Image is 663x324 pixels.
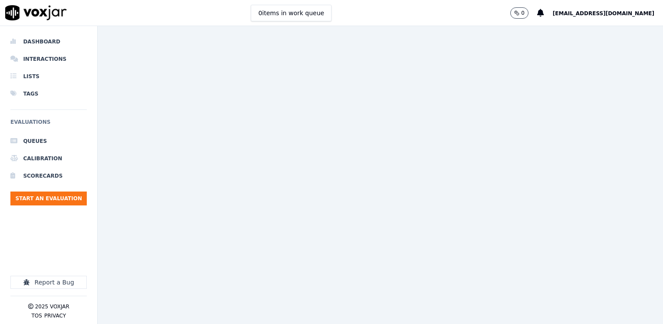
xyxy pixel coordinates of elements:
button: Report a Bug [10,276,87,289]
a: Lists [10,68,87,85]
button: Start an Evaluation [10,192,87,205]
button: 0 [510,7,528,19]
a: Interactions [10,50,87,68]
a: Scorecards [10,167,87,185]
a: Tags [10,85,87,102]
button: 0 [510,7,537,19]
h6: Evaluations [10,117,87,132]
button: [EMAIL_ADDRESS][DOMAIN_NAME] [553,8,663,18]
button: Privacy [44,312,66,319]
span: [EMAIL_ADDRESS][DOMAIN_NAME] [553,10,654,17]
button: 0items in work queue [251,5,331,21]
p: 0 [521,10,525,17]
a: Calibration [10,150,87,167]
p: 2025 Voxjar [35,303,69,310]
img: voxjar logo [5,5,67,20]
a: Queues [10,132,87,150]
button: TOS [31,312,42,319]
a: Dashboard [10,33,87,50]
